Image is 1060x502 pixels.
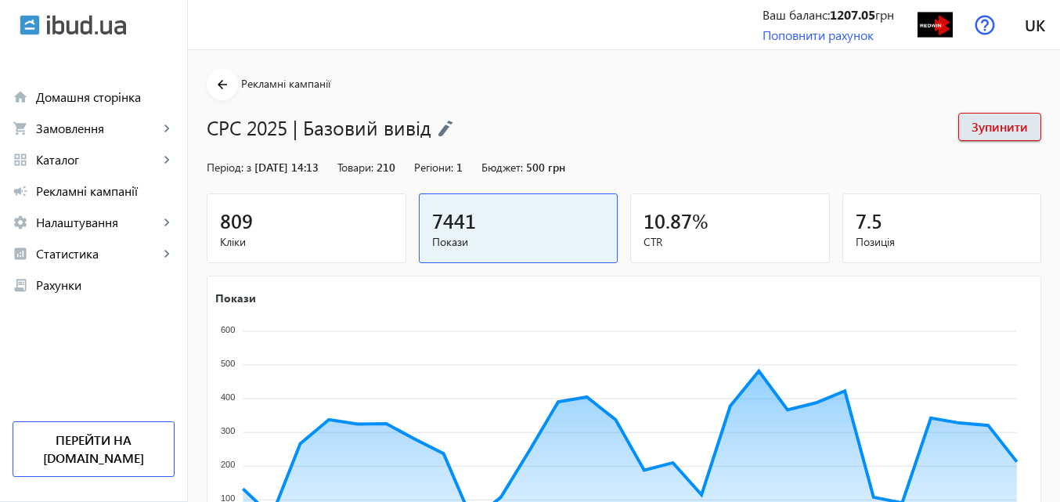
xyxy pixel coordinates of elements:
mat-icon: settings [13,215,28,230]
span: uk [1025,15,1045,34]
text: Покази [215,290,256,305]
span: Рахунки [36,277,175,293]
span: Замовлення [36,121,159,136]
mat-icon: keyboard_arrow_right [159,121,175,136]
span: Статистика [36,246,159,262]
tspan: 400 [221,392,235,402]
span: Налаштування [36,215,159,230]
tspan: 600 [221,325,235,334]
span: Зупинити [972,118,1028,135]
span: Рекламні кампанії [241,76,330,91]
tspan: 300 [221,426,235,435]
span: 500 грн [526,160,565,175]
span: Бюджет: [481,160,523,175]
h1: CPC 2025 | Базовий вивід [207,114,943,141]
mat-icon: analytics [13,246,28,262]
span: CTR [644,234,817,250]
img: ibud_text.svg [47,15,126,35]
mat-icon: keyboard_arrow_right [159,246,175,262]
span: Період: з [207,160,251,175]
span: Домашня сторінка [36,89,175,105]
span: 7441 [432,208,476,233]
mat-icon: receipt_long [13,277,28,293]
span: 809 [220,208,253,233]
mat-icon: keyboard_arrow_right [159,152,175,168]
span: [DATE] 14:13 [254,160,319,175]
b: 1207.05 [830,6,875,23]
span: Рекламні кампанії [36,183,175,199]
span: Товари: [337,160,373,175]
span: Позиція [856,234,1029,250]
span: Регіони: [414,160,453,175]
a: Поповнити рахунок [763,27,874,43]
span: Каталог [36,152,159,168]
span: 7.5 [856,208,882,233]
span: 1 [456,160,463,175]
mat-icon: shopping_cart [13,121,28,136]
img: 3701604f6f35676164798307661227-1f7e7cced2.png [918,7,953,42]
img: help.svg [975,15,995,35]
tspan: 500 [221,359,235,368]
mat-icon: arrow_back [213,75,233,95]
mat-icon: home [13,89,28,105]
tspan: 200 [221,460,235,469]
mat-icon: campaign [13,183,28,199]
img: ibud.svg [20,15,40,35]
span: 210 [377,160,395,175]
span: % [692,208,708,233]
span: Кліки [220,234,393,250]
span: 10.87 [644,208,692,233]
button: Зупинити [958,113,1041,141]
span: Покази [432,234,605,250]
mat-icon: keyboard_arrow_right [159,215,175,230]
a: Перейти на [DOMAIN_NAME] [13,421,175,477]
mat-icon: grid_view [13,152,28,168]
div: Ваш баланс: грн [763,6,894,23]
